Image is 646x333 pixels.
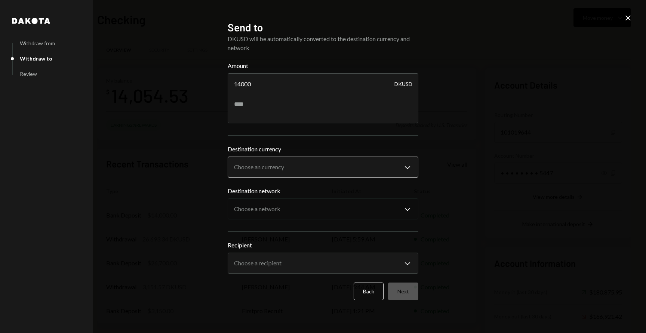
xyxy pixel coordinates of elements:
[228,186,418,195] label: Destination network
[20,71,37,77] div: Review
[228,145,418,154] label: Destination currency
[354,283,384,300] button: Back
[228,34,418,52] div: DKUSD will be automatically converted to the destination currency and network
[228,253,418,274] button: Recipient
[228,73,418,94] input: Enter amount
[20,55,52,62] div: Withdraw to
[228,241,418,250] label: Recipient
[228,61,418,70] label: Amount
[20,40,55,46] div: Withdraw from
[228,20,418,35] h2: Send to
[228,198,418,219] button: Destination network
[394,73,412,94] div: DKUSD
[228,157,418,178] button: Destination currency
